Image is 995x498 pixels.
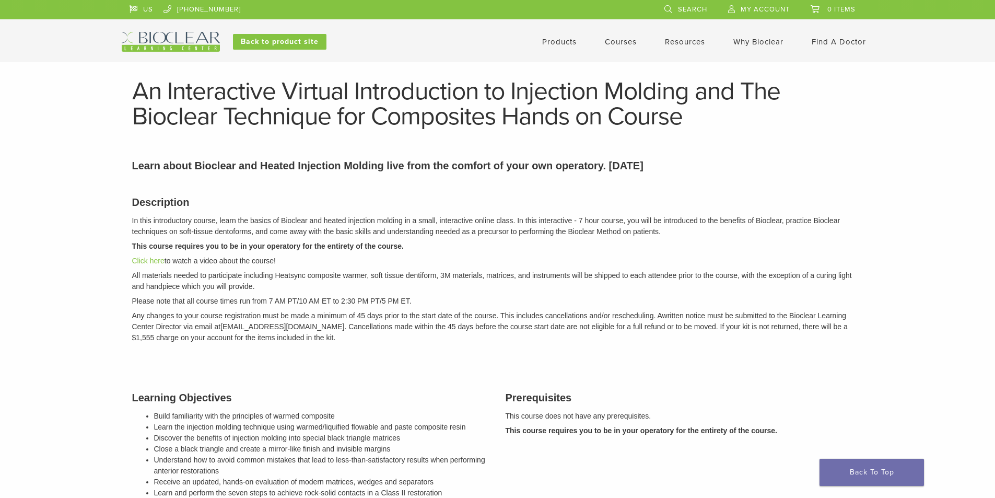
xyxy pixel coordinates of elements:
img: Bioclear [122,32,220,52]
h3: Learning Objectives [132,390,490,406]
li: Discover the benefits of injection molding into special black triangle matrices [154,433,490,444]
h1: An Interactive Virtual Introduction to Injection Molding and The Bioclear Technique for Composite... [132,79,863,129]
li: Learn the injection molding technique using warmed/liquified flowable and paste composite resin [154,422,490,433]
a: Resources [665,37,705,47]
li: Close a black triangle and create a mirror-like finish and invisible margins [154,444,490,455]
a: Courses [605,37,637,47]
p: Learn about Bioclear and Heated Injection Molding live from the comfort of your own operatory. [D... [132,158,863,173]
span: Search [678,5,707,14]
p: to watch a video about the course! [132,256,863,267]
strong: This course requires you to be in your operatory for the entirety of the course. [506,426,777,435]
span: My Account [741,5,790,14]
li: Understand how to avoid common mistakes that lead to less-than-satisfactory results when performi... [154,455,490,477]
p: Please note that all course times run from 7 AM PT/10 AM ET to 2:30 PM PT/5 PM ET. [132,296,863,307]
h3: Prerequisites [506,390,863,406]
em: written notice must be submitted to the Bioclear Learning Center Director via email at [EMAIL_ADD... [132,311,848,342]
a: Why Bioclear [733,37,783,47]
li: Receive an updated, hands-on evaluation of modern matrices, wedges and separators [154,477,490,488]
li: Build familiarity with the principles of warmed composite [154,411,490,422]
span: 0 items [827,5,856,14]
a: Products [542,37,577,47]
a: Find A Doctor [812,37,866,47]
p: In this introductory course, learn the basics of Bioclear and heated injection molding in a small... [132,215,863,237]
a: Back to product site [233,34,326,50]
p: All materials needed to participate including Heatsync composite warmer, soft tissue dentiform, 3... [132,270,863,292]
strong: This course requires you to be in your operatory for the entirety of the course. [132,242,404,250]
p: This course does not have any prerequisites. [506,411,863,422]
h3: Description [132,194,863,210]
span: Any changes to your course registration must be made a minimum of 45 days prior to the start date... [132,311,662,320]
a: Back To Top [820,459,924,486]
a: Click here [132,257,165,265]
